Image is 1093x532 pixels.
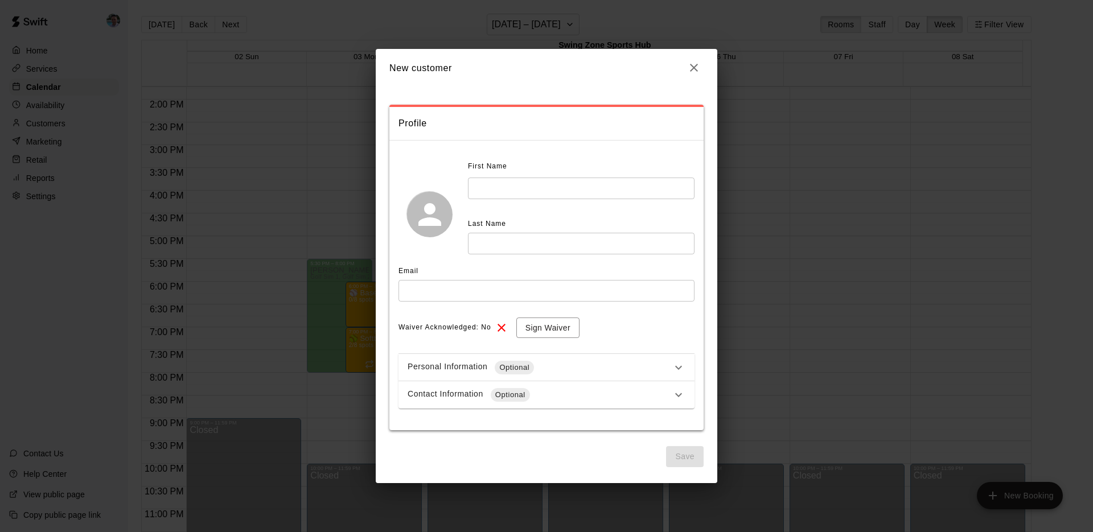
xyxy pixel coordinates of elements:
span: Optional [495,362,534,373]
div: Contact InformationOptional [398,381,695,409]
h6: New customer [389,61,452,76]
span: Last Name [468,220,506,228]
div: Personal Information [408,361,672,374]
span: First Name [468,158,507,176]
span: Profile [398,116,695,131]
span: Optional [491,389,530,401]
button: Sign Waiver [516,317,580,339]
span: Email [398,267,418,275]
div: Contact Information [408,388,672,402]
span: Waiver Acknowledged: No [398,319,491,337]
div: Personal InformationOptional [398,354,695,381]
